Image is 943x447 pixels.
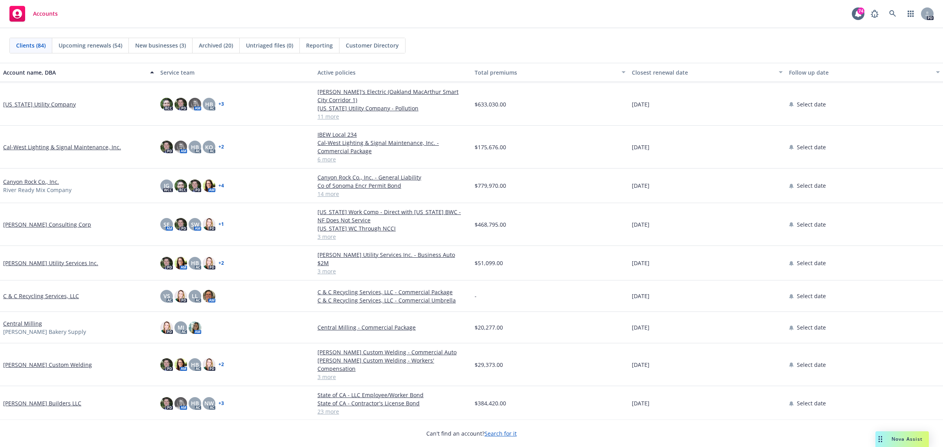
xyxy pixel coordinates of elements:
a: [PERSON_NAME] Consulting Corp [3,220,91,229]
a: 3 more [317,267,468,275]
span: Select date [797,181,826,190]
a: C & C Recycling Services, LLC - Commercial Umbrella [317,296,468,304]
span: River Ready Mix Company [3,186,72,194]
a: [PERSON_NAME] Utility Services Inc. - Business Auto [317,251,468,259]
span: [DATE] [632,259,649,267]
a: Canyon Rock Co., Inc. [3,178,59,186]
a: C & C Recycling Services, LLC - Commercial Package [317,288,468,296]
span: SW [191,220,199,229]
span: - [475,292,477,300]
button: Follow up date [786,63,943,82]
a: [PERSON_NAME] Utility Services Inc. [3,259,98,267]
img: photo [174,397,187,410]
span: NW [204,399,214,407]
div: Follow up date [789,68,931,77]
a: + 3 [218,102,224,106]
span: Untriaged files (0) [246,41,293,49]
button: Service team [157,63,314,82]
img: photo [160,141,173,153]
span: Customer Directory [346,41,399,49]
span: [DATE] [632,220,649,229]
a: Co of Sonoma Encr Permit Bond [317,181,468,190]
span: HB [191,143,199,151]
span: JG [164,181,169,190]
div: 74 [857,7,864,15]
a: Central Milling [3,319,42,328]
span: SE [163,220,170,229]
span: [DATE] [632,143,649,151]
span: $779,970.00 [475,181,506,190]
span: Archived (20) [199,41,233,49]
a: Report a Bug [867,6,882,22]
div: Drag to move [875,431,885,447]
img: photo [203,358,215,371]
img: photo [160,257,173,269]
span: HB [191,399,199,407]
img: photo [174,98,187,110]
span: Select date [797,292,826,300]
img: photo [160,397,173,410]
a: 23 more [317,407,468,416]
img: photo [203,257,215,269]
span: [DATE] [632,323,649,332]
a: 11 more [317,112,468,121]
img: photo [189,321,201,334]
span: Select date [797,100,826,108]
span: [DATE] [632,399,649,407]
span: [DATE] [632,181,649,190]
a: [US_STATE] Utility Company [3,100,76,108]
a: Switch app [903,6,919,22]
img: photo [203,218,215,231]
a: + 1 [218,222,224,227]
button: Nova Assist [875,431,929,447]
span: $29,373.00 [475,361,503,369]
img: photo [174,290,187,302]
span: Can't find an account? [426,429,517,438]
a: [PERSON_NAME] Custom Welding - Commercial Auto [317,348,468,356]
span: $633,030.00 [475,100,506,108]
a: [PERSON_NAME] Custom Welding [3,361,92,369]
div: Total premiums [475,68,617,77]
a: + 2 [218,261,224,266]
img: photo [160,321,173,334]
a: [PERSON_NAME] Custom Welding - Workers' Compensation [317,356,468,373]
span: Select date [797,361,826,369]
span: New businesses (3) [135,41,186,49]
a: [US_STATE] Work Comp - Direct with [US_STATE] BWC - NF Does Not Service [317,208,468,224]
span: HB [205,100,213,108]
a: [US_STATE] Utility Company - Pollution [317,104,468,112]
span: [DATE] [632,292,649,300]
a: Accounts [6,3,61,25]
a: Cal-West Lighting & Signal Maintenance, Inc. [3,143,121,151]
img: photo [189,98,201,110]
a: [PERSON_NAME] Builders LLC [3,399,81,407]
img: photo [174,180,187,192]
span: [DATE] [632,100,649,108]
a: Search for it [484,430,517,437]
span: $468,795.00 [475,220,506,229]
img: photo [160,358,173,371]
a: 3 more [317,373,468,381]
a: Central Milling - Commercial Package [317,323,468,332]
span: LL [192,292,198,300]
span: VS [163,292,170,300]
span: Select date [797,220,826,229]
span: Clients (84) [16,41,46,49]
a: C & C Recycling Services, LLC [3,292,79,300]
a: + 4 [218,183,224,188]
span: Upcoming renewals (54) [59,41,122,49]
a: 3 more [317,233,468,241]
img: photo [174,141,187,153]
span: Select date [797,143,826,151]
img: photo [174,218,187,231]
img: photo [160,98,173,110]
div: Service team [160,68,311,77]
span: $384,420.00 [475,399,506,407]
a: IBEW Local 234 [317,130,468,139]
span: [DATE] [632,361,649,369]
